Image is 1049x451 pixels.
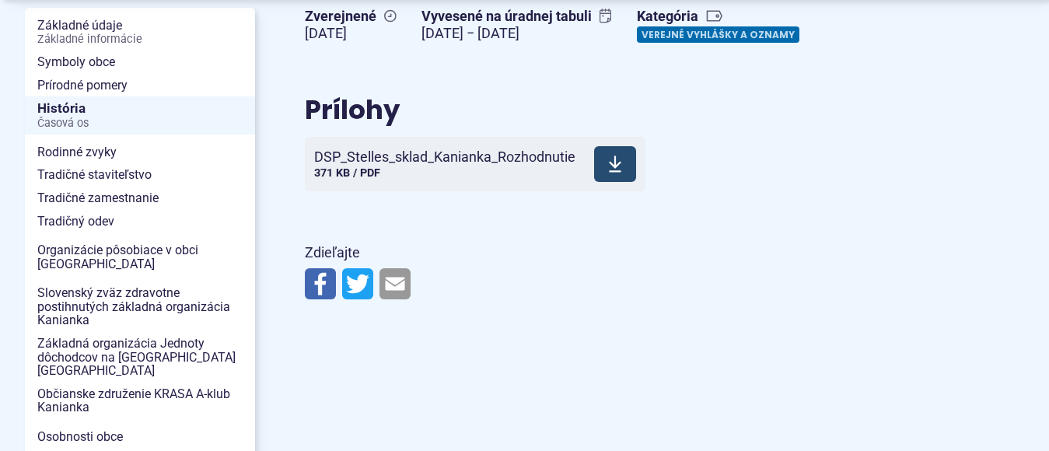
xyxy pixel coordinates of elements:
[37,14,243,51] span: Základné údaje
[25,187,255,210] a: Tradičné zamestnanie
[37,425,243,449] span: Osobnosti obce
[25,163,255,187] a: Tradičné staviteľstvo
[637,26,799,43] a: Verejné vyhlášky a oznamy
[25,74,255,97] a: Prírodné pomery
[37,332,243,383] span: Základná organizácia Jednoty dôchodcov na [GEOGRAPHIC_DATA] [GEOGRAPHIC_DATA]
[314,149,575,165] span: DSP_Stelles_sklad_Kanianka_Rozhodnutie
[37,163,243,187] span: Tradičné staviteľstvo
[421,8,612,26] span: Vyvesené na úradnej tabuli
[37,117,243,130] span: Časová os
[305,137,645,191] a: DSP_Stelles_sklad_Kanianka_Rozhodnutie 371 KB / PDF
[25,51,255,74] a: Symboly obce
[25,96,255,135] a: HistóriaČasová os
[25,332,255,383] a: Základná organizácia Jednoty dôchodcov na [GEOGRAPHIC_DATA] [GEOGRAPHIC_DATA]
[25,210,255,233] a: Tradičný odev
[25,141,255,164] a: Rodinné zvyky
[25,239,255,275] a: Organizácie pôsobiace v obci [GEOGRAPHIC_DATA]
[37,383,243,419] span: Občianske združenie KRASA A-klub Kanianka
[637,8,806,26] span: Kategória
[37,33,243,46] span: Základné informácie
[305,25,397,43] figcaption: [DATE]
[37,210,243,233] span: Tradičný odev
[37,281,243,332] span: Slovenský zväz zdravotne postihnutých základná organizácia Kanianka
[421,25,612,43] figcaption: [DATE] − [DATE]
[25,14,255,51] a: Základné údajeZákladné informácie
[37,187,243,210] span: Tradičné zamestnanie
[305,8,397,26] span: Zverejnené
[305,268,336,299] img: Zdieľať na Facebooku
[37,51,243,74] span: Symboly obce
[25,383,255,419] a: Občianske združenie KRASA A-klub Kanianka
[25,281,255,332] a: Slovenský zväz zdravotne postihnutých základná organizácia Kanianka
[305,241,857,265] p: Zdieľajte
[25,425,255,449] a: Osobnosti obce
[37,74,243,97] span: Prírodné pomery
[379,268,411,299] img: Zdieľať e-mailom
[342,268,373,299] img: Zdieľať na Twitteri
[305,96,857,124] h2: Prílohy
[37,239,243,275] span: Organizácie pôsobiace v obci [GEOGRAPHIC_DATA]
[314,166,380,180] span: 371 KB / PDF
[37,96,243,135] span: História
[37,141,243,164] span: Rodinné zvyky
